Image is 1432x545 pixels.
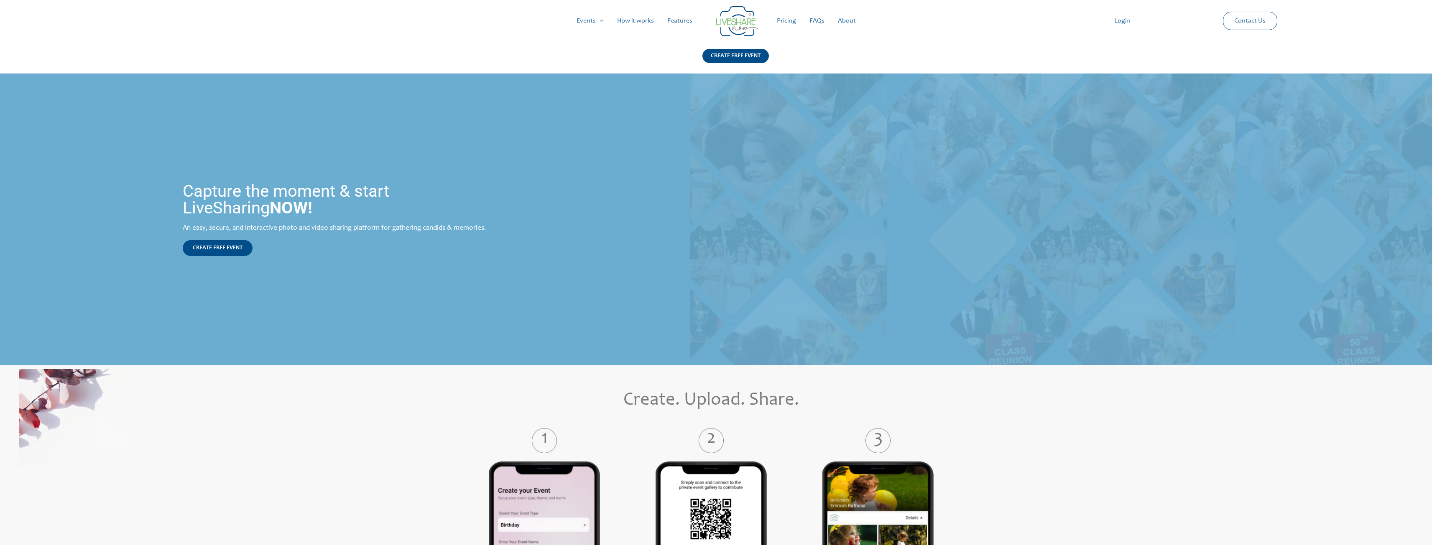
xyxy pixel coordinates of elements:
a: About [831,8,863,34]
a: Login [1108,8,1137,34]
img: Live Photobooth [837,101,1106,338]
label: 1 [475,434,614,447]
span: Create. Upload. Share. [623,391,799,410]
div: An easy, secure, and interactive photo and video sharing platform for gathering candids & memories. [183,225,505,232]
h1: Capture the moment & start LiveSharing [183,183,505,216]
nav: Site Navigation [15,8,1417,34]
a: FAQs [803,8,831,34]
a: CREATE FREE EVENT [183,240,253,256]
a: Features [661,8,699,34]
strong: NOW! [270,198,312,218]
a: Contact Us [1228,12,1272,30]
img: Online Photo Sharing [19,369,125,467]
div: CREATE FREE EVENT [702,49,769,63]
a: How it works [610,8,661,34]
img: LiveShare logo - Capture & Share Event Memories [716,6,758,36]
a: Events [570,8,610,34]
a: CREATE FREE EVENT [702,49,769,74]
label: 2 [642,434,781,447]
label: 3 [809,434,947,447]
a: Pricing [770,8,803,34]
span: CREATE FREE EVENT [193,245,242,251]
